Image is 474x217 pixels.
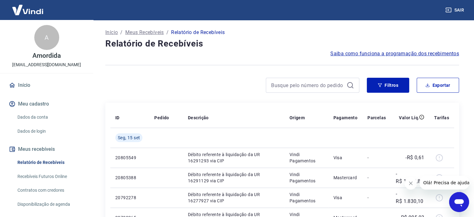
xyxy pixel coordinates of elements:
[15,170,86,183] a: Recebíveis Futuros Online
[434,115,449,121] p: Tarifas
[367,115,386,121] p: Parcelas
[15,184,86,197] a: Contratos com credores
[166,29,169,36] p: /
[15,198,86,211] a: Disponibilização de agenda
[290,171,323,184] p: Vindi Pagamentos
[419,176,469,190] iframe: Mensagem da empresa
[333,115,357,121] p: Pagamento
[290,115,305,121] p: Origem
[188,151,280,164] p: Débito referente à liquidação da UR 16291293 via CIP
[125,29,164,36] a: Meus Recebíveis
[34,25,59,50] div: A
[396,190,424,205] p: -R$ 1.830,10
[188,171,280,184] p: Débito referente à liquidação da UR 16291129 via CIP
[417,78,459,93] button: Exportar
[15,125,86,138] a: Dados de login
[367,195,386,201] p: -
[444,4,467,16] button: Sair
[105,37,459,50] h4: Relatório de Recebíveis
[115,115,120,121] p: ID
[449,192,469,212] iframe: Botão para abrir a janela de mensagens
[115,155,144,161] p: 20805549
[405,154,424,161] p: -R$ 0,61
[367,175,386,181] p: -
[271,81,344,90] input: Busque pelo número do pedido
[367,155,386,161] p: -
[120,29,122,36] p: /
[118,135,140,141] span: Seg, 15 set
[7,0,48,19] img: Vindi
[32,52,61,59] p: Amordida
[15,111,86,124] a: Dados da conta
[7,97,86,111] button: Meu cadastro
[333,155,357,161] p: Visa
[290,151,323,164] p: Vindi Pagamentos
[4,4,52,9] span: Olá! Precisa de ajuda?
[330,50,459,57] a: Saiba como funciona a programação dos recebimentos
[333,175,357,181] p: Mastercard
[333,195,357,201] p: Visa
[367,78,409,93] button: Filtros
[7,142,86,156] button: Meus recebíveis
[171,29,225,36] p: Relatório de Recebíveis
[405,177,417,190] iframe: Fechar mensagem
[399,115,419,121] p: Valor Líq.
[396,170,424,185] p: -R$ 1.362,82
[154,115,169,121] p: Pedido
[7,78,86,92] a: Início
[290,191,323,204] p: Vindi Pagamentos
[188,191,280,204] p: Débito referente à liquidação da UR 16277927 via CIP
[15,156,86,169] a: Relatório de Recebíveis
[105,29,118,36] a: Início
[115,175,144,181] p: 20805388
[115,195,144,201] p: 20792278
[12,62,81,68] p: [EMAIL_ADDRESS][DOMAIN_NAME]
[188,115,209,121] p: Descrição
